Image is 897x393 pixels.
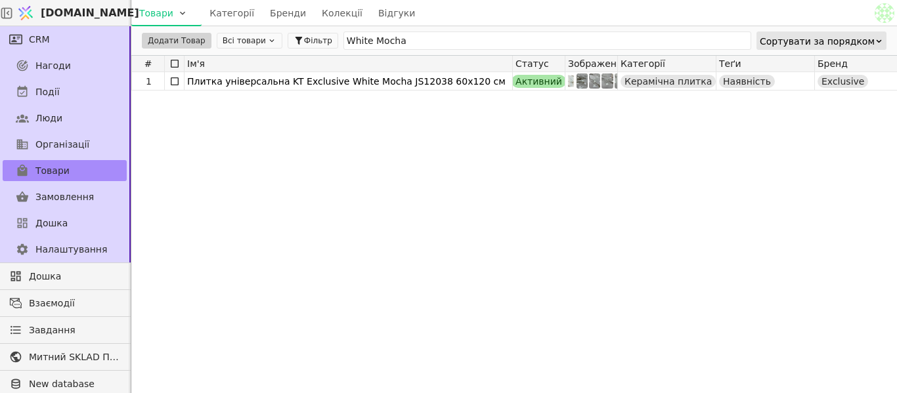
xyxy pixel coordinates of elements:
[142,33,211,49] button: Додати Товар
[35,243,107,257] span: Налаштування
[41,5,139,21] span: [DOMAIN_NAME]
[719,75,775,88] div: Наявність
[35,217,68,230] span: Дошка
[3,293,127,314] a: Взаємодії
[35,59,71,73] span: Нагоди
[621,58,665,69] span: Категорії
[35,138,89,152] span: Організації
[13,1,131,26] a: [DOMAIN_NAME]
[3,55,127,76] a: Нагоди
[35,190,94,204] span: Замовлення
[719,58,741,69] span: Теґи
[3,186,127,207] a: Замовлення
[621,75,716,88] div: Керамічна плитка
[3,134,127,155] a: Організації
[343,31,751,50] input: Search
[16,1,35,26] img: Logo
[35,85,60,99] span: Події
[818,58,848,69] span: Бренд
[29,33,50,47] span: CRM
[3,108,127,129] a: Люди
[304,35,332,47] span: Фільтр
[3,81,127,102] a: Події
[29,377,120,391] span: New database
[29,270,120,283] span: Дошка
[3,346,127,367] a: Митний SKLAD Плитка, сантехніка, меблі до ванни
[760,32,875,51] div: Сортувати за порядком
[512,75,566,88] div: Активний
[187,58,205,69] span: Ім'я
[818,75,868,88] div: Exclusive
[3,320,127,341] a: Завдання
[29,350,120,364] span: Митний SKLAD Плитка, сантехніка, меблі до ванни
[132,56,165,72] div: #
[568,58,617,69] span: Зображення
[35,112,62,125] span: Люди
[3,29,127,50] a: CRM
[3,239,127,260] a: Налаштування
[3,266,127,287] a: Дошка
[288,33,338,49] button: Фільтр
[133,72,164,91] div: 1
[875,3,894,23] img: 265d6d96d7e23aa92801cf2464590ab8
[3,160,127,181] a: Товари
[515,58,549,69] span: Статус
[187,72,510,91] div: Плитка універсальна KT Exclusive White Mocha JS12038 60х120 см
[29,297,120,310] span: Взаємодії
[217,33,282,49] button: Всі товари
[29,323,76,337] span: Завдання
[3,213,127,234] a: Дошка
[35,164,70,178] span: Товари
